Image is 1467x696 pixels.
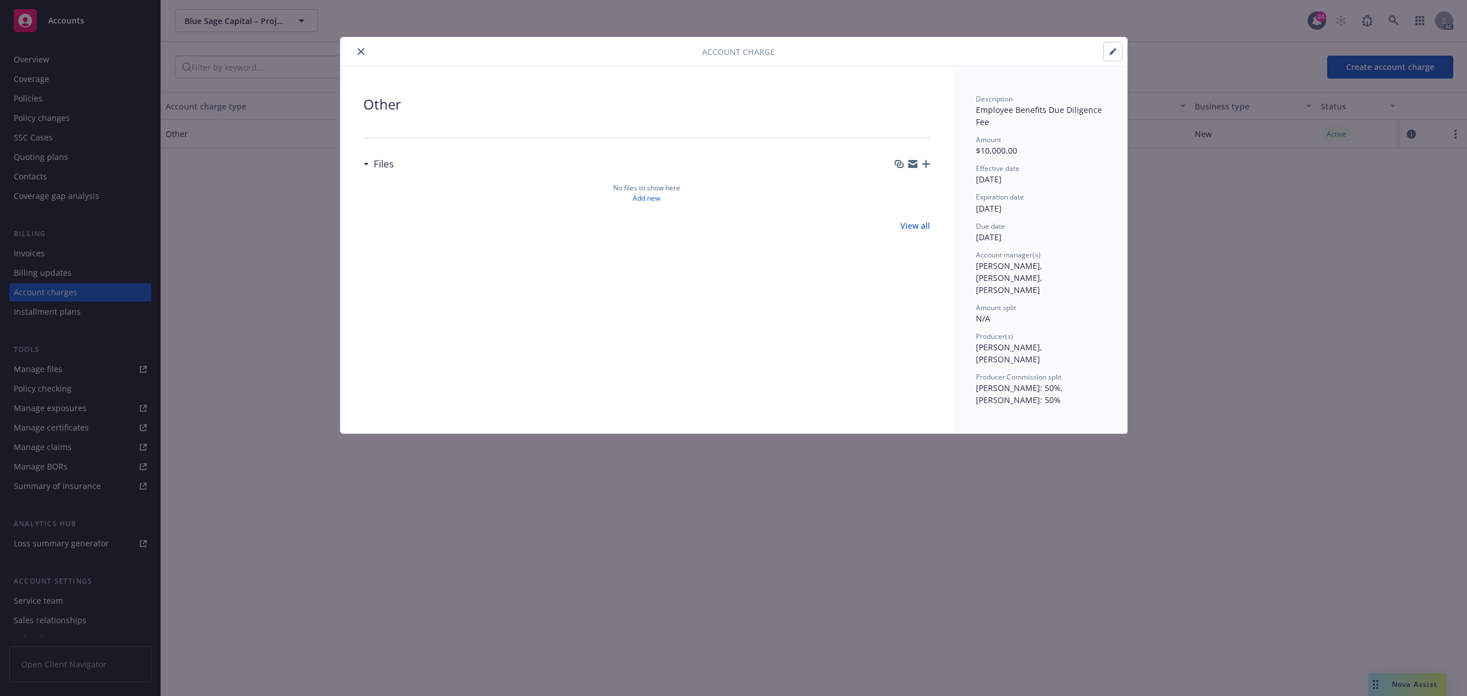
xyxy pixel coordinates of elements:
div: Files [363,157,394,171]
span: [DATE] [976,203,1002,214]
span: [PERSON_NAME], [PERSON_NAME], [PERSON_NAME] [976,260,1045,295]
span: Description [976,94,1013,104]
span: Account manager(s) [976,250,1041,260]
span: Amount split [976,303,1016,312]
span: Amount [976,135,1001,144]
span: Due date [976,221,1005,231]
span: Effective date [976,163,1019,173]
h3: Files [374,157,394,171]
span: Expiration date [976,192,1024,202]
span: [DATE] [976,232,1002,243]
span: $10,000.00 [976,145,1017,156]
a: View all [900,220,930,232]
span: Employee Benefits Due Diligence Fee [976,104,1104,127]
span: No files to show here [613,183,680,193]
span: [PERSON_NAME]: 50%, [PERSON_NAME]: 50% [976,382,1065,405]
span: N/A [976,313,990,324]
span: Other [363,94,930,115]
button: close [354,45,368,58]
span: Producer(s) [976,331,1013,341]
span: [DATE] [976,174,1002,185]
span: [PERSON_NAME], [PERSON_NAME] [976,342,1045,365]
a: Add new [633,193,660,204]
span: Account Charge [702,46,775,58]
span: Producer Commission split [976,372,1061,382]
